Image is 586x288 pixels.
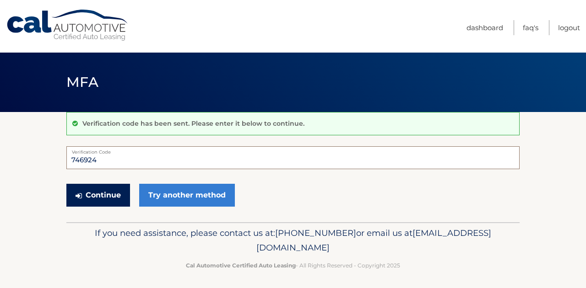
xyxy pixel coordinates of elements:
[558,20,580,35] a: Logout
[275,228,356,238] span: [PHONE_NUMBER]
[66,146,520,169] input: Verification Code
[467,20,503,35] a: Dashboard
[72,226,514,255] p: If you need assistance, please contact us at: or email us at
[523,20,538,35] a: FAQ's
[72,261,514,270] p: - All Rights Reserved - Copyright 2025
[186,262,296,269] strong: Cal Automotive Certified Auto Leasing
[66,74,98,91] span: MFA
[82,119,304,128] p: Verification code has been sent. Please enter it below to continue.
[256,228,491,253] span: [EMAIL_ADDRESS][DOMAIN_NAME]
[66,146,520,154] label: Verification Code
[139,184,235,207] a: Try another method
[66,184,130,207] button: Continue
[6,9,130,42] a: Cal Automotive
